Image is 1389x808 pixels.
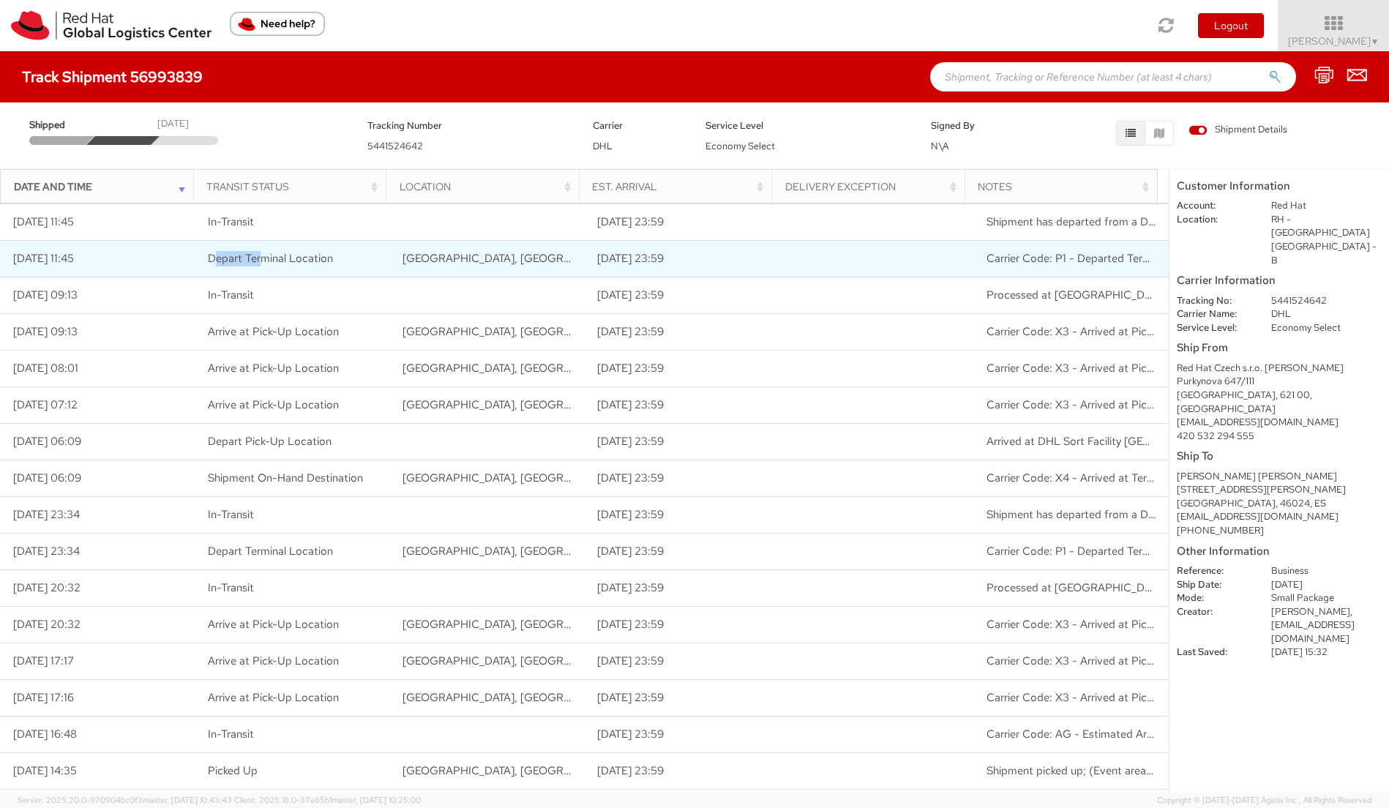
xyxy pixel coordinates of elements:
[208,763,258,778] span: Picked Up
[208,214,254,229] span: In-Transit
[986,727,1214,741] span: Carrier Code: AG - Estimated Arrival Changed
[234,795,421,805] span: Client: 2025.18.0-37e85b1
[1288,34,1379,48] span: [PERSON_NAME]
[986,251,1215,266] span: Carrier Code: P1 - Departed Terminal Location
[1188,123,1287,139] label: Shipment Details
[986,763,1385,778] span: Shipment picked up; (Event area: Brno-CZ)
[1166,646,1260,659] dt: Last Saved:
[986,397,1216,412] span: Carrier Code: X3 - Arrived at Pick-up Location
[206,179,381,194] div: Transit Status
[1177,430,1382,444] div: 420 532 294 555
[986,324,1216,339] span: Carrier Code: X3 - Arrived at Pick-up Location
[931,140,949,152] span: N\A
[1166,321,1260,335] dt: Service Level:
[1198,13,1264,38] button: Logout
[584,497,779,534] td: [DATE] 23:59
[1177,274,1382,287] h5: Carrier Information
[208,544,333,558] span: Depart Terminal Location
[11,11,211,40] img: rh-logistics-00dfa346123c4ec078e1.svg
[1166,605,1260,619] dt: Creator:
[208,361,339,375] span: Arrive at Pick-Up Location
[1166,213,1260,227] dt: Location:
[403,324,632,339] span: BRNO, CZ
[584,314,779,351] td: [DATE] 23:59
[1371,36,1379,48] span: ▼
[18,795,232,805] span: Server: 2025.20.0-970904bc0f3
[403,397,632,412] span: BRNO, CZ
[403,763,632,778] span: BRNO, CZ
[1177,510,1382,524] div: [EMAIL_ADDRESS][DOMAIN_NAME]
[930,62,1296,91] input: Shipment, Tracking or Reference Number (at least 4 chars)
[1177,375,1382,389] div: Purkynova 647/111
[584,680,779,717] td: [DATE] 23:59
[1157,795,1371,807] span: Copyright © [DATE]-[DATE] Agistix Inc., All Rights Reserved
[986,471,1219,485] span: Carrier Code: X4 - Arrived at Terminal Location
[584,534,779,570] td: [DATE] 23:59
[400,179,574,194] div: Location
[1177,342,1382,354] h5: Ship From
[14,179,189,194] div: Date and Time
[1177,470,1382,484] div: [PERSON_NAME] [PERSON_NAME]
[208,507,254,522] span: In-Transit
[1177,450,1382,463] h5: Ship To
[986,617,1216,632] span: Carrier Code: X3 - Arrived at Pick-up Location
[584,460,779,497] td: [DATE] 23:59
[208,324,339,339] span: Arrive at Pick-Up Location
[208,471,363,485] span: Shipment On-Hand Destination
[986,654,1216,668] span: Carrier Code: X3 - Arrived at Pick-up Location
[1177,416,1382,430] div: [EMAIL_ADDRESS][DOMAIN_NAME]
[208,690,339,705] span: Arrive at Pick-Up Location
[978,179,1153,194] div: Notes
[1177,389,1382,416] div: [GEOGRAPHIC_DATA], 621 00, [GEOGRAPHIC_DATA]
[1177,545,1382,558] h5: Other Information
[1177,483,1382,497] div: [STREET_ADDRESS][PERSON_NAME]
[403,471,632,485] span: Prague, CZ
[584,607,779,643] td: [DATE] 23:59
[1166,591,1260,605] dt: Mode:
[230,12,325,36] button: Need help?
[208,654,339,668] span: Arrive at Pick-Up Location
[593,121,684,131] h5: Carrier
[403,617,632,632] span: BRNO, CZ
[403,654,632,668] span: BRNO, CZ
[593,140,613,152] span: DHL
[986,361,1216,375] span: Carrier Code: X3 - Arrived at Pick-up Location
[584,753,779,790] td: [DATE] 23:59
[1188,123,1287,137] span: Shipment Details
[1166,578,1260,592] dt: Ship Date:
[584,387,779,424] td: [DATE] 23:59
[705,121,909,131] h5: Service Level
[1271,605,1352,618] span: [PERSON_NAME],
[22,69,203,85] h4: Track Shipment 56993839
[1177,180,1382,192] h5: Customer Information
[1166,307,1260,321] dt: Carrier Name:
[785,179,960,194] div: Delivery Exception
[29,119,92,132] span: Shipped
[931,121,1022,131] h5: Signed By
[1166,294,1260,308] dt: Tracking No:
[403,251,632,266] span: Prague, CZ
[208,288,254,302] span: In-Transit
[157,117,189,131] div: [DATE]
[592,179,767,194] div: Est. Arrival
[403,544,632,558] span: Brno, CZ
[1177,524,1382,538] div: [PHONE_NUMBER]
[584,241,779,277] td: [DATE] 23:59
[143,795,232,805] span: master, [DATE] 10:43:43
[584,570,779,607] td: [DATE] 23:59
[208,580,254,595] span: In-Transit
[584,643,779,680] td: [DATE] 23:59
[208,434,332,449] span: Depart Pick-Up Location
[584,424,779,460] td: [DATE] 23:59
[986,690,1216,705] span: Carrier Code: X3 - Arrived at Pick-up Location
[208,727,254,741] span: In-Transit
[1166,199,1260,213] dt: Account:
[403,361,632,375] span: BRNO, CZ
[1166,564,1260,578] dt: Reference:
[367,121,571,131] h5: Tracking Number
[986,544,1215,558] span: Carrier Code: P1 - Departed Terminal Location
[332,795,421,805] span: master, [DATE] 10:25:00
[208,617,339,632] span: Arrive at Pick-Up Location
[584,277,779,314] td: [DATE] 23:59
[584,717,779,753] td: [DATE] 23:59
